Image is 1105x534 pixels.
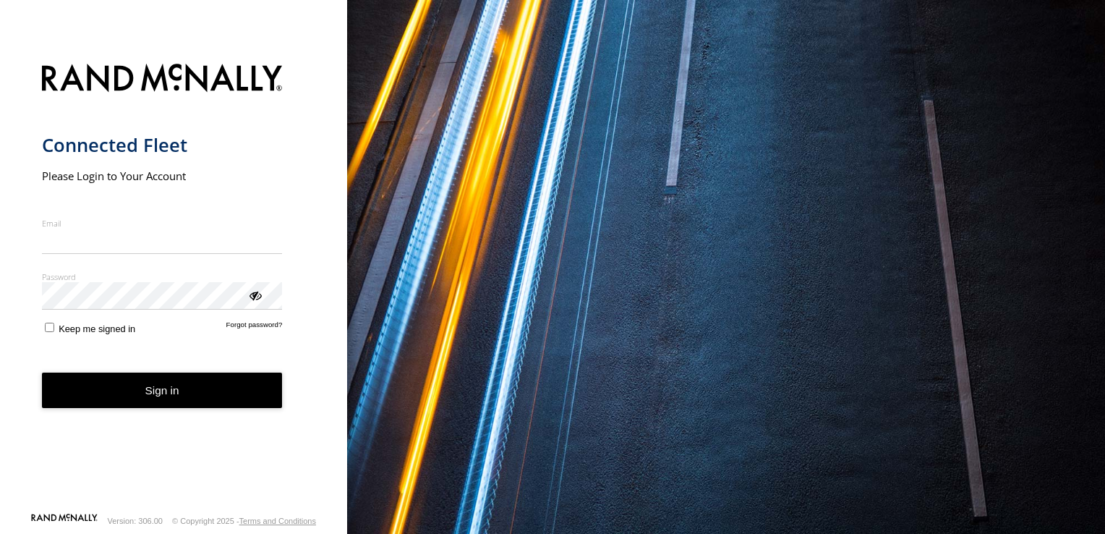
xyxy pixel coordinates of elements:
[247,287,262,302] div: ViewPassword
[42,133,283,157] h1: Connected Fleet
[42,218,283,229] label: Email
[42,55,306,512] form: main
[59,323,135,334] span: Keep me signed in
[239,517,316,525] a: Terms and Conditions
[42,169,283,183] h2: Please Login to Your Account
[42,373,283,408] button: Sign in
[42,271,283,282] label: Password
[42,61,283,98] img: Rand McNally
[108,517,163,525] div: Version: 306.00
[45,323,54,332] input: Keep me signed in
[226,321,283,334] a: Forgot password?
[172,517,316,525] div: © Copyright 2025 -
[31,514,98,528] a: Visit our Website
